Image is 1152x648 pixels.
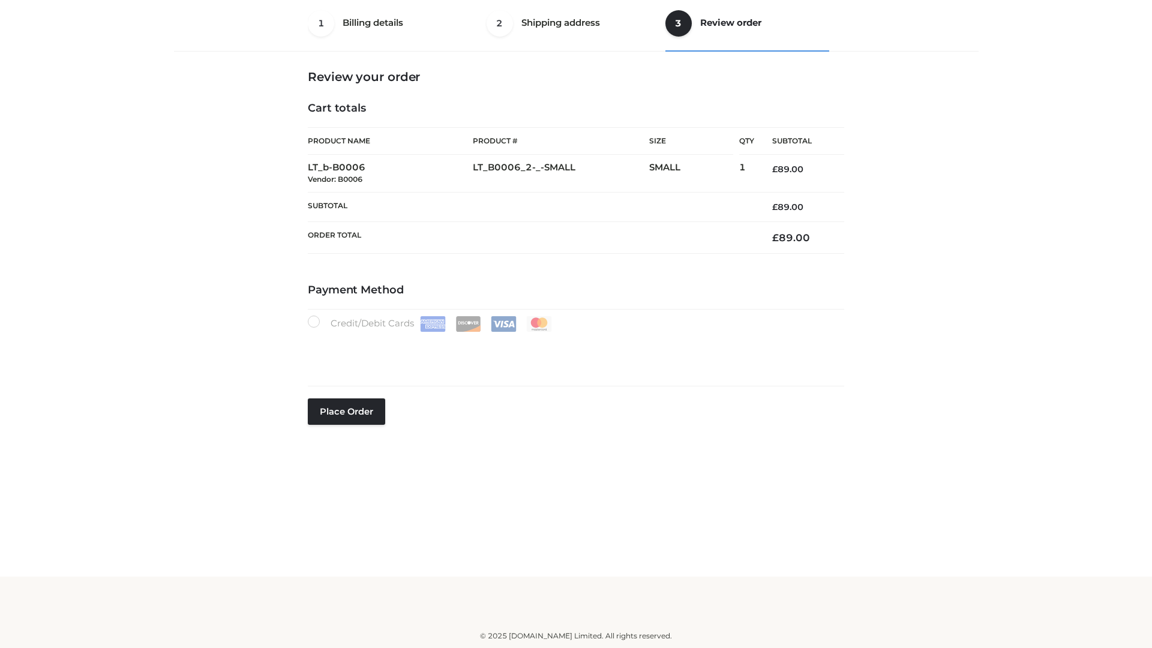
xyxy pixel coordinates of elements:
th: Size [649,128,733,155]
iframe: Secure payment input frame [305,329,842,373]
h4: Payment Method [308,284,844,297]
h4: Cart totals [308,102,844,115]
img: Discover [455,316,481,332]
td: LT_b-B0006 [308,155,473,193]
span: £ [772,202,778,212]
th: Product Name [308,127,473,155]
label: Credit/Debit Cards [308,316,553,332]
button: Place order [308,398,385,425]
td: SMALL [649,155,739,193]
th: Product # [473,127,649,155]
td: LT_B0006_2-_-SMALL [473,155,649,193]
small: Vendor: B0006 [308,175,362,184]
span: £ [772,164,778,175]
h3: Review your order [308,70,844,84]
img: Visa [491,316,517,332]
td: 1 [739,155,754,193]
span: £ [772,232,779,244]
th: Order Total [308,222,754,254]
bdi: 89.00 [772,232,810,244]
img: Amex [420,316,446,332]
div: © 2025 [DOMAIN_NAME] Limited. All rights reserved. [178,630,974,642]
th: Subtotal [754,128,844,155]
th: Subtotal [308,192,754,221]
img: Mastercard [526,316,552,332]
bdi: 89.00 [772,202,803,212]
th: Qty [739,127,754,155]
bdi: 89.00 [772,164,803,175]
